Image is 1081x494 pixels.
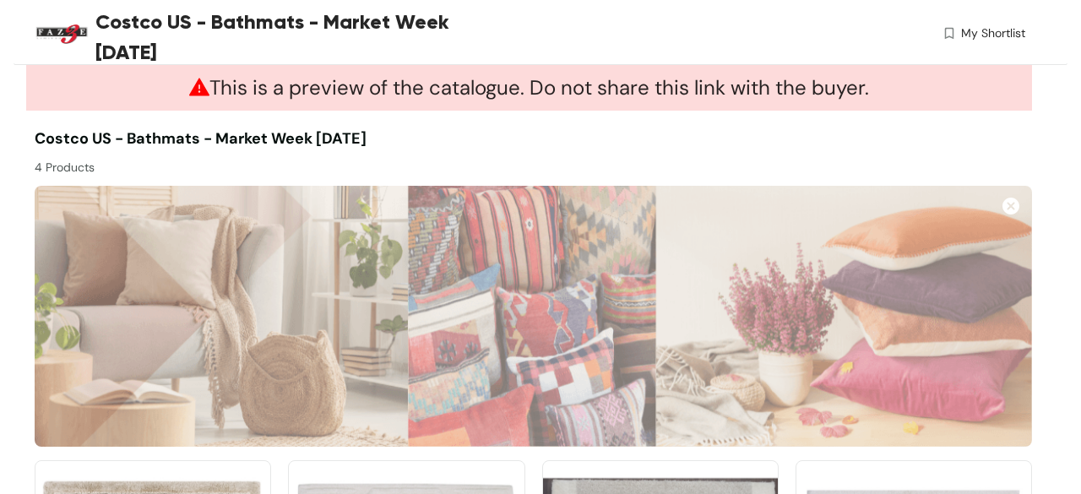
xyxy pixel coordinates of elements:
img: wishlist [942,24,957,42]
img: Close [1002,198,1019,214]
span: Costco US - Bathmats - Market Week [DATE] [35,128,367,149]
span: My Shortlist [961,24,1025,42]
span: This is a preview of the catalogue. Do not share this link with the buyer. [189,74,869,100]
div: 4 Products [35,150,534,176]
span: Costco US - Bathmats - Market Week [DATE] [95,7,467,68]
img: Buyer Portal [35,7,90,62]
span: warning [189,77,209,97]
img: 0f78bc74-8c54-42b3-b7c2-bf00ad9a0064 [35,186,1032,447]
